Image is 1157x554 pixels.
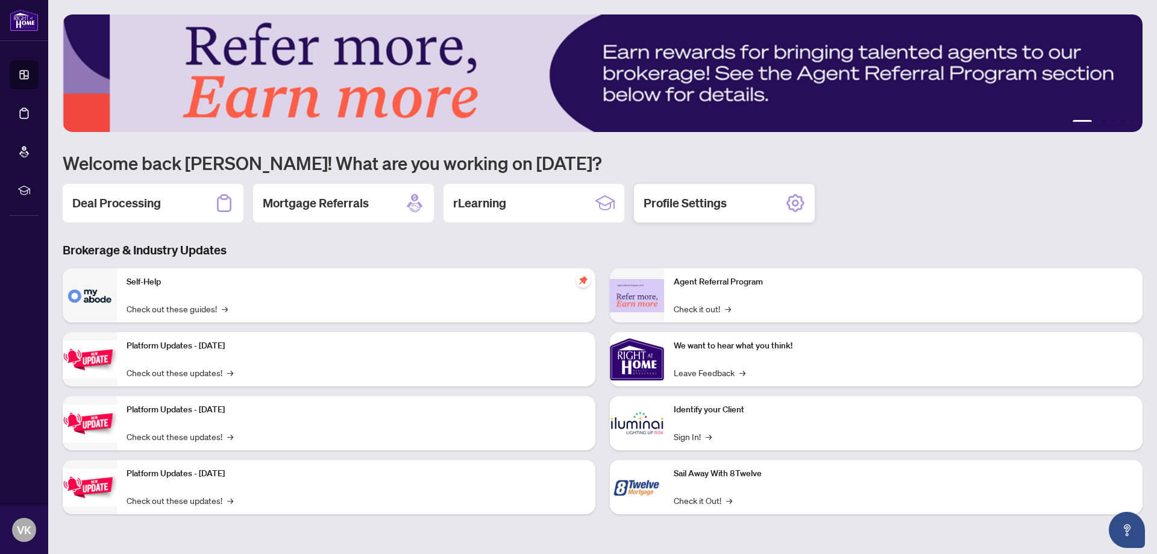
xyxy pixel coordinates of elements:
span: → [739,366,745,379]
p: Platform Updates - [DATE] [127,403,586,417]
a: Check out these updates!→ [127,366,233,379]
h1: Welcome back [PERSON_NAME]! What are you working on [DATE]? [63,151,1143,174]
a: Leave Feedback→ [674,366,745,379]
span: VK [17,521,31,538]
img: logo [10,9,39,31]
a: Check out these guides!→ [127,302,228,315]
span: → [222,302,228,315]
button: 1 [1073,120,1092,125]
p: Agent Referral Program [674,275,1133,289]
h2: Profile Settings [644,195,727,212]
img: Sail Away With 8Twelve [610,460,664,514]
img: Self-Help [63,268,117,323]
img: Identify your Client [610,396,664,450]
span: → [725,302,731,315]
p: Identify your Client [674,403,1133,417]
img: Platform Updates - July 21, 2025 [63,341,117,379]
a: Check it out!→ [674,302,731,315]
span: → [726,494,732,507]
img: Platform Updates - June 23, 2025 [63,468,117,506]
span: → [227,366,233,379]
p: Self-Help [127,275,586,289]
button: 4 [1116,120,1121,125]
span: → [227,494,233,507]
h3: Brokerage & Industry Updates [63,242,1143,259]
a: Check it Out!→ [674,494,732,507]
span: → [706,430,712,443]
a: Sign In!→ [674,430,712,443]
img: We want to hear what you think! [610,332,664,386]
p: We want to hear what you think! [674,339,1133,353]
img: Slide 0 [63,14,1143,132]
p: Platform Updates - [DATE] [127,467,586,480]
img: Agent Referral Program [610,279,664,312]
a: Check out these updates!→ [127,430,233,443]
button: Open asap [1109,512,1145,548]
a: Check out these updates!→ [127,494,233,507]
button: 3 [1106,120,1111,125]
span: pushpin [576,273,591,288]
h2: Mortgage Referrals [263,195,369,212]
span: → [227,430,233,443]
h2: rLearning [453,195,506,212]
img: Platform Updates - July 8, 2025 [63,404,117,442]
p: Sail Away With 8Twelve [674,467,1133,480]
p: Platform Updates - [DATE] [127,339,586,353]
button: 2 [1097,120,1102,125]
h2: Deal Processing [72,195,161,212]
button: 5 [1126,120,1130,125]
